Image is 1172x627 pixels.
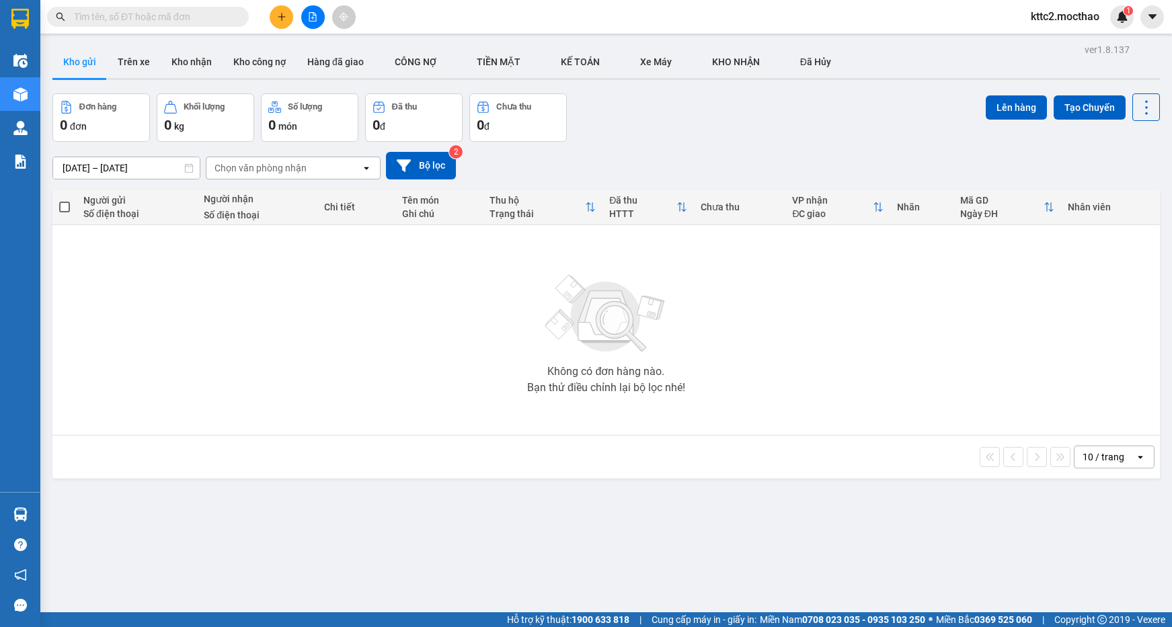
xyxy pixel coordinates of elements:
[477,56,520,67] span: TIỀN MẶT
[640,56,672,67] span: Xe Máy
[74,9,233,24] input: Tìm tên, số ĐT hoặc mã đơn
[1097,615,1107,624] span: copyright
[490,208,585,219] div: Trạng thái
[602,190,694,225] th: Toggle SortBy
[507,612,629,627] span: Hỗ trợ kỹ thuật:
[1135,452,1146,462] svg: open
[609,208,676,219] div: HTTT
[402,208,477,219] div: Ghi chú
[490,195,585,206] div: Thu hộ
[609,195,676,206] div: Đã thu
[1124,6,1133,15] sup: 1
[484,121,490,132] span: đ
[332,5,356,29] button: aim
[52,93,150,142] button: Đơn hàng0đơn
[324,202,388,212] div: Chi tiết
[712,56,760,67] span: KHO NHẬN
[52,46,107,78] button: Kho gửi
[53,157,200,179] input: Select a date range.
[373,117,380,133] span: 0
[83,195,190,206] div: Người gửi
[161,46,223,78] button: Kho nhận
[1146,11,1159,23] span: caret-down
[561,56,600,67] span: KẾ TOÁN
[164,117,171,133] span: 0
[701,202,779,212] div: Chưa thu
[483,190,602,225] th: Toggle SortBy
[83,208,190,219] div: Số điện thoại
[792,195,872,206] div: VP nhận
[547,366,664,377] div: Không có đơn hàng nào.
[14,569,27,581] span: notification
[572,614,629,625] strong: 1900 633 818
[1083,450,1124,464] div: 10 / trang
[1068,202,1153,212] div: Nhân viên
[11,9,29,29] img: logo-vxr
[449,145,463,159] sup: 2
[792,208,872,219] div: ĐC giao
[1116,11,1128,23] img: icon-new-feature
[974,614,1032,625] strong: 0369 525 060
[157,93,254,142] button: Khối lượng0kg
[13,54,28,68] img: warehouse-icon
[1140,5,1164,29] button: caret-down
[897,202,947,212] div: Nhãn
[268,117,276,133] span: 0
[297,46,375,78] button: Hàng đã giao
[261,93,358,142] button: Số lượng0món
[953,190,1062,225] th: Toggle SortBy
[361,163,372,173] svg: open
[288,102,322,112] div: Số lượng
[270,5,293,29] button: plus
[539,267,673,361] img: svg+xml;base64,PHN2ZyBjbGFzcz0ibGlzdC1wbHVnX19zdmciIHhtbG5zPSJodHRwOi8vd3d3LnczLm9yZy8yMDAwL3N2Zy...
[802,614,925,625] strong: 0708 023 035 - 0935 103 250
[477,117,484,133] span: 0
[402,195,477,206] div: Tên món
[1020,8,1110,25] span: kttc2.mocthao
[929,617,933,622] span: ⚪️
[204,210,311,220] div: Số điện thoại
[79,102,116,112] div: Đơn hàng
[60,117,67,133] span: 0
[13,121,28,135] img: warehouse-icon
[785,190,890,225] th: Toggle SortBy
[960,195,1044,206] div: Mã GD
[527,382,685,393] div: Bạn thử điều chỉnh lại bộ lọc nhé!
[1054,95,1126,120] button: Tạo Chuyến
[1085,42,1130,57] div: ver 1.8.137
[214,161,307,175] div: Chọn văn phòng nhận
[986,95,1047,120] button: Lên hàng
[13,87,28,101] img: warehouse-icon
[960,208,1044,219] div: Ngày ĐH
[223,46,297,78] button: Kho công nợ
[308,12,317,22] span: file-add
[652,612,756,627] span: Cung cấp máy in - giấy in:
[14,599,27,612] span: message
[386,152,456,179] button: Bộ lọc
[1126,6,1130,15] span: 1
[339,12,348,22] span: aim
[1042,612,1044,627] span: |
[760,612,925,627] span: Miền Nam
[277,12,286,22] span: plus
[56,12,65,22] span: search
[469,93,567,142] button: Chưa thu0đ
[278,121,297,132] span: món
[639,612,641,627] span: |
[392,102,417,112] div: Đã thu
[204,194,311,204] div: Người nhận
[800,56,831,67] span: Đã Hủy
[107,46,161,78] button: Trên xe
[13,155,28,169] img: solution-icon
[496,102,531,112] div: Chưa thu
[13,507,28,521] img: warehouse-icon
[14,538,27,551] span: question-circle
[365,93,463,142] button: Đã thu0đ
[174,121,184,132] span: kg
[380,121,385,132] span: đ
[70,121,87,132] span: đơn
[395,56,436,67] span: CÔNG NỢ
[184,102,225,112] div: Khối lượng
[936,612,1032,627] span: Miền Bắc
[301,5,325,29] button: file-add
